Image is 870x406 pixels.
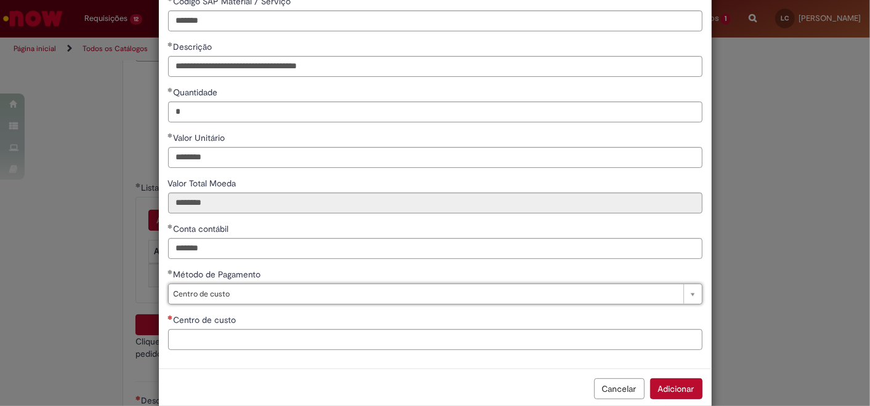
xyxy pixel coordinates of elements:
[168,10,703,31] input: Código SAP Material / Serviço
[174,314,239,325] span: Centro de custo
[168,193,703,213] input: Valor Total Moeda
[174,87,220,98] span: Quantidade
[174,41,215,52] span: Descrição
[168,178,239,189] span: Somente leitura - Valor Total Moeda
[174,269,264,280] span: Método de Pagamento
[168,238,703,259] input: Conta contábil
[168,269,174,274] span: Obrigatório Preenchido
[594,378,645,399] button: Cancelar
[168,147,703,168] input: Valor Unitário
[168,329,703,350] input: Centro de custo
[168,224,174,229] span: Obrigatório Preenchido
[168,315,174,320] span: Necessários
[168,133,174,138] span: Obrigatório Preenchido
[168,101,703,122] input: Quantidade
[174,284,677,304] span: Centro de custo
[168,87,174,92] span: Obrigatório Preenchido
[168,56,703,77] input: Descrição
[174,223,232,234] span: Conta contábil
[650,378,703,399] button: Adicionar
[168,42,174,47] span: Obrigatório Preenchido
[174,132,228,143] span: Valor Unitário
